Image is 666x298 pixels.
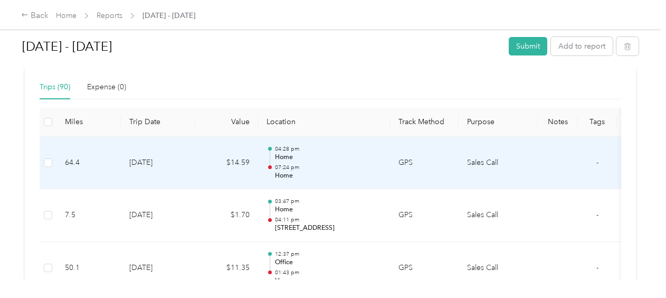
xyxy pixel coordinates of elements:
p: Home [275,205,382,215]
td: [DATE] [121,189,195,242]
p: Office [275,258,382,267]
p: 07:24 pm [275,164,382,171]
td: 7.5 [56,189,121,242]
th: Purpose [459,108,538,137]
div: Trips (90) [40,81,70,93]
td: Sales Call [459,137,538,190]
div: Back [21,10,49,22]
p: Home [275,276,382,286]
th: Trip Date [121,108,195,137]
span: - [596,158,598,167]
th: Notes [538,108,577,137]
th: Location [258,108,390,137]
p: Home [275,171,382,181]
span: - [596,210,598,219]
th: Value [195,108,258,137]
td: GPS [390,189,459,242]
td: $14.59 [195,137,258,190]
td: GPS [390,137,459,190]
a: Reports [97,11,122,20]
p: 01:43 pm [275,269,382,276]
th: Tags [577,108,617,137]
th: Miles [56,108,121,137]
td: $1.70 [195,189,258,242]
td: 64.4 [56,137,121,190]
button: Submit [509,37,547,55]
td: 50.1 [56,242,121,295]
td: $11.35 [195,242,258,295]
button: Add to report [551,37,613,55]
th: Track Method [390,108,459,137]
td: [DATE] [121,242,195,295]
div: Expense (0) [87,81,126,93]
h1: Sep 1 - 30, 2025 [22,34,501,59]
iframe: Everlance-gr Chat Button Frame [607,239,666,298]
p: 12:37 pm [275,250,382,258]
p: [STREET_ADDRESS] [275,224,382,233]
a: Home [56,11,77,20]
p: 03:47 pm [275,198,382,205]
td: Sales Call [459,189,538,242]
span: - [596,263,598,272]
p: 04:11 pm [275,216,382,224]
td: Sales Call [459,242,538,295]
p: Home [275,153,382,162]
td: GPS [390,242,459,295]
p: 04:28 pm [275,145,382,153]
span: [DATE] - [DATE] [142,10,195,21]
td: [DATE] [121,137,195,190]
